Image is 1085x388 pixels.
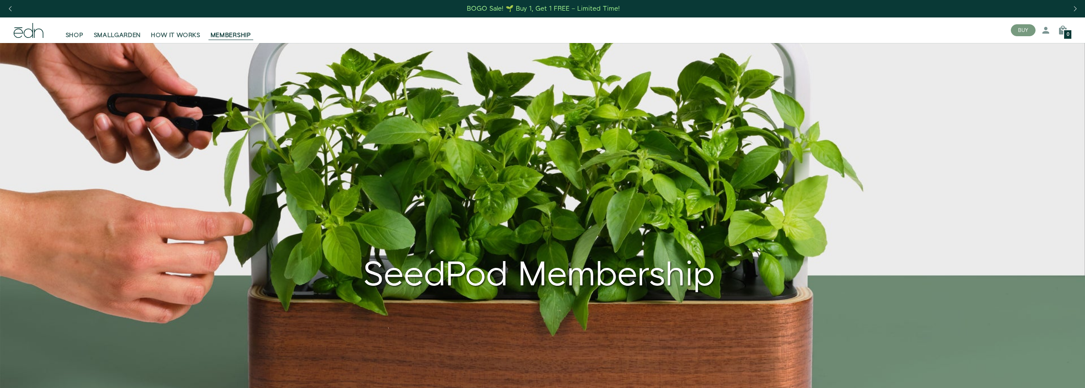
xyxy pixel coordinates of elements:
[151,31,200,40] span: HOW IT WORKS
[89,21,146,40] a: SMALLGARDEN
[66,31,84,40] span: SHOP
[1011,24,1036,36] button: BUY
[94,31,141,40] span: SMALLGARDEN
[14,235,1065,296] div: SeedPod Membership
[205,21,256,40] a: MEMBERSHIP
[1067,32,1069,37] span: 0
[211,31,251,40] span: MEMBERSHIP
[61,21,89,40] a: SHOP
[146,21,205,40] a: HOW IT WORKS
[467,4,620,13] div: BOGO Sale! 🌱 Buy 1, Get 1 FREE – Limited Time!
[466,2,621,15] a: BOGO Sale! 🌱 Buy 1, Get 1 FREE – Limited Time!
